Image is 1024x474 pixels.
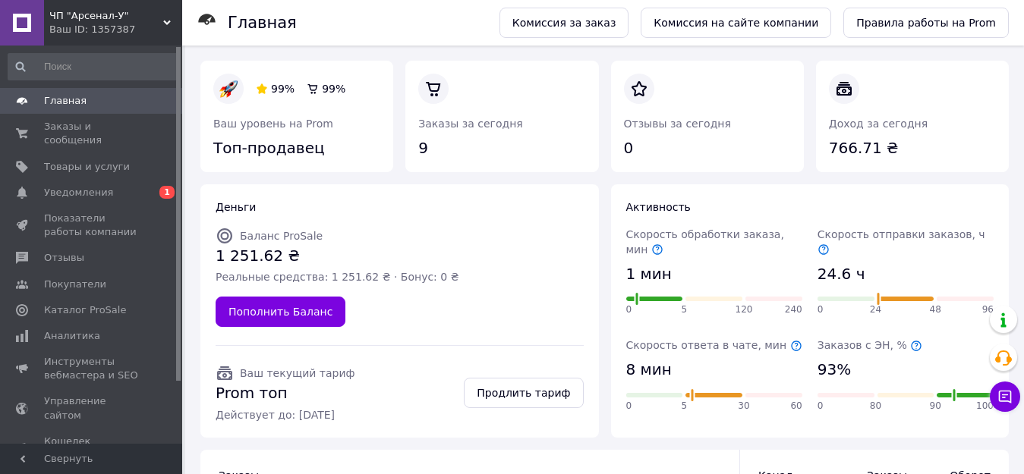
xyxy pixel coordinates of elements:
span: 100 [976,400,994,413]
span: 0 [626,400,632,413]
span: 0 [818,303,824,316]
span: 120 [736,303,753,316]
a: Комиссия на сайте компании [641,8,831,38]
span: 80 [870,400,881,413]
span: Скорость отправки заказов, ч [818,228,985,256]
span: Показатели работы компании [44,212,140,239]
span: 96 [982,303,994,316]
a: Комиссия за заказ [499,8,629,38]
span: Заказов с ЭН, % [818,339,922,351]
span: Реальные средства: 1 251.62 ₴ · Бонус: 0 ₴ [216,269,458,284]
span: Prom топ [216,382,354,404]
span: Покупатели [44,278,106,291]
div: Ваш ID: 1357387 [49,23,182,36]
span: Каталог ProSale [44,303,126,317]
span: Скорость обработки заказа, мин [626,228,784,256]
span: Скорость ответа в чате, мин [626,339,802,351]
a: Пополнить Баланс [216,297,345,327]
a: Продлить тариф [464,378,583,408]
span: 24.6 ч [818,263,865,285]
input: Поиск [8,53,179,80]
span: 5 [681,303,687,316]
span: Главная [44,94,87,108]
span: 93% [818,359,851,381]
span: 8 мин [626,359,672,381]
span: 1 251.62 ₴ [216,245,458,267]
span: 60 [790,400,802,413]
span: 90 [930,400,941,413]
span: 240 [785,303,802,316]
span: Заказы и сообщения [44,120,140,147]
span: Ваш текущий тариф [240,367,354,379]
span: Деньги [216,201,256,213]
span: Активность [626,201,691,213]
span: 5 [681,400,687,413]
span: Товары и услуги [44,160,130,174]
span: Отзывы [44,251,84,265]
span: 48 [930,303,941,316]
span: Баланс ProSale [240,230,323,242]
span: 0 [818,400,824,413]
span: 30 [738,400,749,413]
span: 1 [159,186,175,199]
span: Управление сайтом [44,394,140,422]
span: Действует до: [DATE] [216,407,354,422]
span: 1 мин [626,263,672,285]
span: Уведомления [44,186,113,199]
a: Правила работы на Prom [843,8,1009,38]
span: 24 [870,303,881,316]
span: Кошелек компании [44,435,140,462]
span: 99% [271,83,295,95]
span: ЧП "Арсенал-У" [49,9,163,23]
h1: Главная [228,14,297,32]
button: Чат с покупателем [990,381,1020,412]
span: Инструменты вебмастера и SEO [44,355,140,382]
span: 0 [626,303,632,316]
span: Аналитика [44,329,100,343]
span: 99% [322,83,345,95]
